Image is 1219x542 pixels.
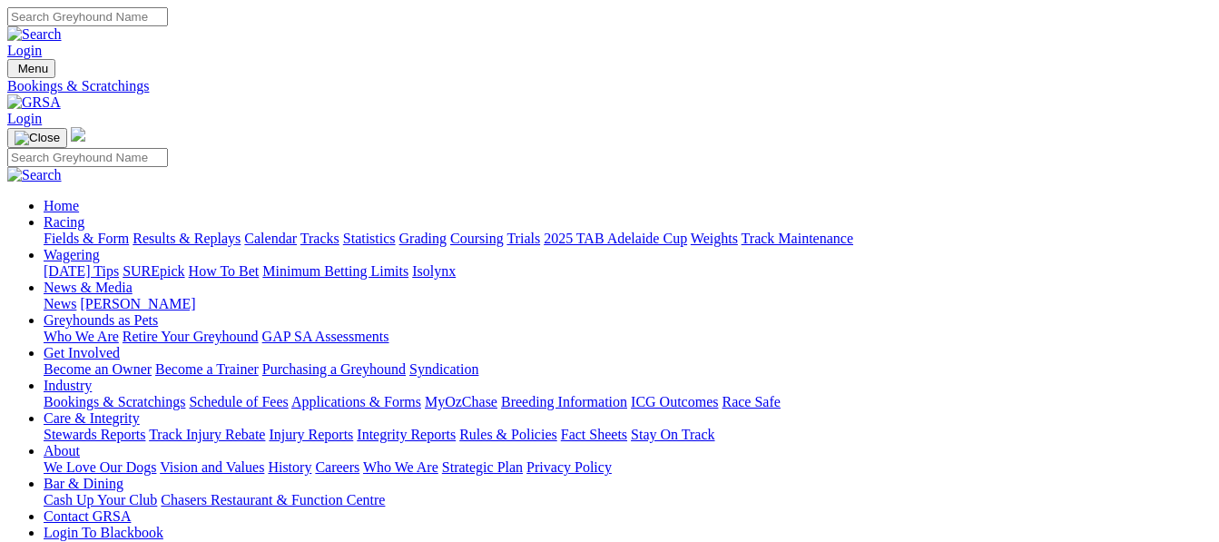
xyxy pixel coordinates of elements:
a: Become an Owner [44,361,152,377]
img: Search [7,167,62,183]
a: History [268,459,311,475]
a: Track Maintenance [742,231,853,246]
a: Bar & Dining [44,476,123,491]
a: Coursing [450,231,504,246]
a: 2025 TAB Adelaide Cup [544,231,687,246]
a: Who We Are [44,329,119,344]
a: Breeding Information [501,394,627,409]
img: logo-grsa-white.png [71,127,85,142]
input: Search [7,148,168,167]
a: Isolynx [412,263,456,279]
a: Industry [44,378,92,393]
a: We Love Our Dogs [44,459,156,475]
img: Close [15,131,60,145]
a: Racing [44,214,84,230]
button: Toggle navigation [7,59,55,78]
a: Statistics [343,231,396,246]
a: Purchasing a Greyhound [262,361,406,377]
a: About [44,443,80,458]
a: Results & Replays [133,231,241,246]
a: Race Safe [722,394,780,409]
a: Grading [399,231,447,246]
a: Minimum Betting Limits [262,263,408,279]
a: MyOzChase [425,394,497,409]
a: Login [7,111,42,126]
a: News & Media [44,280,133,295]
a: Schedule of Fees [189,394,288,409]
div: Bar & Dining [44,492,1212,508]
div: Greyhounds as Pets [44,329,1212,345]
a: Login [7,43,42,58]
a: Applications & Forms [291,394,421,409]
a: Calendar [244,231,297,246]
div: Wagering [44,263,1212,280]
a: Syndication [409,361,478,377]
img: GRSA [7,94,61,111]
a: Trials [506,231,540,246]
span: Menu [18,62,48,75]
a: SUREpick [123,263,184,279]
a: Stewards Reports [44,427,145,442]
a: Who We Are [363,459,438,475]
a: How To Bet [189,263,260,279]
a: Get Involved [44,345,120,360]
a: Contact GRSA [44,508,131,524]
a: Integrity Reports [357,427,456,442]
a: Chasers Restaurant & Function Centre [161,492,385,508]
a: Fields & Form [44,231,129,246]
div: Racing [44,231,1212,247]
div: Get Involved [44,361,1212,378]
a: Track Injury Rebate [149,427,265,442]
input: Search [7,7,168,26]
a: Strategic Plan [442,459,523,475]
a: Wagering [44,247,100,262]
a: Cash Up Your Club [44,492,157,508]
a: Stay On Track [631,427,714,442]
a: Careers [315,459,359,475]
img: Search [7,26,62,43]
a: Become a Trainer [155,361,259,377]
a: [PERSON_NAME] [80,296,195,311]
a: [DATE] Tips [44,263,119,279]
div: News & Media [44,296,1212,312]
a: Retire Your Greyhound [123,329,259,344]
a: Bookings & Scratchings [44,394,185,409]
a: Injury Reports [269,427,353,442]
a: Fact Sheets [561,427,627,442]
div: Industry [44,394,1212,410]
a: Privacy Policy [526,459,612,475]
a: Vision and Values [160,459,264,475]
div: About [44,459,1212,476]
a: Greyhounds as Pets [44,312,158,328]
a: Weights [691,231,738,246]
div: Care & Integrity [44,427,1212,443]
a: Login To Blackbook [44,525,163,540]
a: GAP SA Assessments [262,329,389,344]
a: Care & Integrity [44,410,140,426]
a: Home [44,198,79,213]
button: Toggle navigation [7,128,67,148]
a: Bookings & Scratchings [7,78,1212,94]
a: ICG Outcomes [631,394,718,409]
a: News [44,296,76,311]
a: Rules & Policies [459,427,557,442]
a: Tracks [300,231,339,246]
